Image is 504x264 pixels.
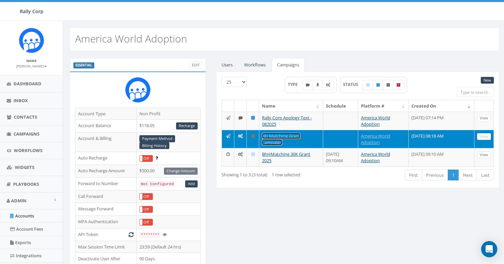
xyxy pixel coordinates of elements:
span: Campaigns [13,131,39,137]
a: First [405,170,422,181]
div: OnOff [139,193,153,200]
a: [PERSON_NAME] [16,63,47,69]
div: Open Intercom Messenger [481,241,497,257]
td: Auto Recharge [75,152,137,165]
a: America World Adoption [361,115,390,127]
a: New [481,77,494,84]
a: America World Adoption [361,133,390,145]
label: Off [140,219,153,226]
i: Ringless Voice Mail [316,83,319,87]
td: $500.00 [137,165,201,178]
i: Published [251,116,255,120]
label: Off [140,206,153,213]
span: Enable to prevent campaign failure. [156,155,158,161]
label: Off [140,155,153,162]
a: Next [459,170,477,181]
i: Immediate: Send all messages now [226,116,230,120]
a: Last [477,170,494,181]
td: Message Forward [75,203,137,216]
i: Immediate: Send all messages now [226,134,230,138]
td: $118.05 [137,120,201,133]
a: View [477,151,491,158]
img: Icon_1.png [19,28,44,53]
label: Published [373,80,383,90]
a: 1 [448,170,459,181]
a: BhHMatching 30K Grant 2025 [262,151,310,164]
img: Rally_Corp_Icon.png [125,77,150,102]
code: Not Configured [139,181,175,187]
small: [PERSON_NAME] [16,64,47,68]
span: Widgets [15,164,34,170]
td: API Token [75,229,137,241]
td: Account Type [75,108,137,120]
label: Automated Message [322,80,334,90]
span: Inbox [13,97,28,104]
span: Playbooks [13,181,39,187]
span: Contacts [14,114,37,120]
i: Published [376,83,380,87]
a: Payment Method [139,135,175,142]
h2: America World Adoption [75,33,187,44]
a: Edit [189,62,202,69]
a: Recharge [176,122,198,129]
span: 1 row selected [272,172,300,178]
td: [DATE] 07:14 PM [409,112,474,130]
span: Admin [11,198,27,204]
a: Users [216,58,238,72]
i: Automated Message [238,134,243,138]
a: View [477,115,491,122]
i: Automated Message [326,83,330,87]
input: Type to search [457,87,494,97]
small: Name [26,58,37,63]
a: Billing History [139,142,169,149]
td: Max Session Time Limit [75,241,137,253]
td: MFA Authentication [75,216,137,229]
td: [DATE] 09:10AM [323,148,358,166]
a: BH Matching Grant Campaign [262,133,300,145]
i: Unpublished [387,83,390,87]
i: Text SMS [306,83,310,87]
td: Non Profit [137,108,201,120]
i: Draft [251,152,255,156]
a: Add [185,180,198,187]
i: Draft [366,83,370,87]
th: Schedule [323,100,358,112]
a: View [477,133,491,140]
label: ESSENTIAL [73,62,94,68]
i: Text SMS [238,116,243,120]
span: STATUS [343,82,363,87]
i: Automated Message [238,152,243,156]
td: [DATE] 09:10 AM [409,148,474,166]
span: Dashboard [13,81,41,87]
td: Account & Billing [75,132,137,152]
td: Auto Recharge Amount [75,165,137,178]
i: Schedule: Pick a date and time to send [226,152,230,156]
label: Off [140,194,153,200]
span: Rally Corp [20,8,43,14]
i: Unpublished [251,134,255,138]
td: 23:59 (Default 24 hrs) [137,241,201,253]
label: Draft [363,80,373,90]
label: Text SMS [302,80,313,90]
div: OnOff [139,219,153,226]
span: TYPE [288,82,302,87]
div: OnOff [139,155,153,162]
a: Rally Corp Apology Text - 082025 [262,115,312,127]
label: Unpublished [383,80,394,90]
a: Campaigns [272,58,305,72]
td: Call Forward [75,190,137,203]
th: Name: activate to sort column ascending [259,100,323,112]
label: Ringless Voice Mail [313,80,323,90]
td: [DATE] 08:18 AM [409,130,474,148]
a: America World Adoption [361,151,390,164]
td: Account Balance [75,120,137,133]
span: Workflows [14,147,42,153]
th: Platform #: activate to sort column ascending [358,100,409,112]
i: Generate New Token [129,232,134,237]
a: Workflows [239,58,271,72]
td: Forward to Number [75,177,137,190]
div: OnOff [139,206,153,213]
div: Showing 1 to 3 (3 total) [222,169,329,178]
label: Archived [393,80,404,90]
a: Previous [422,170,448,181]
